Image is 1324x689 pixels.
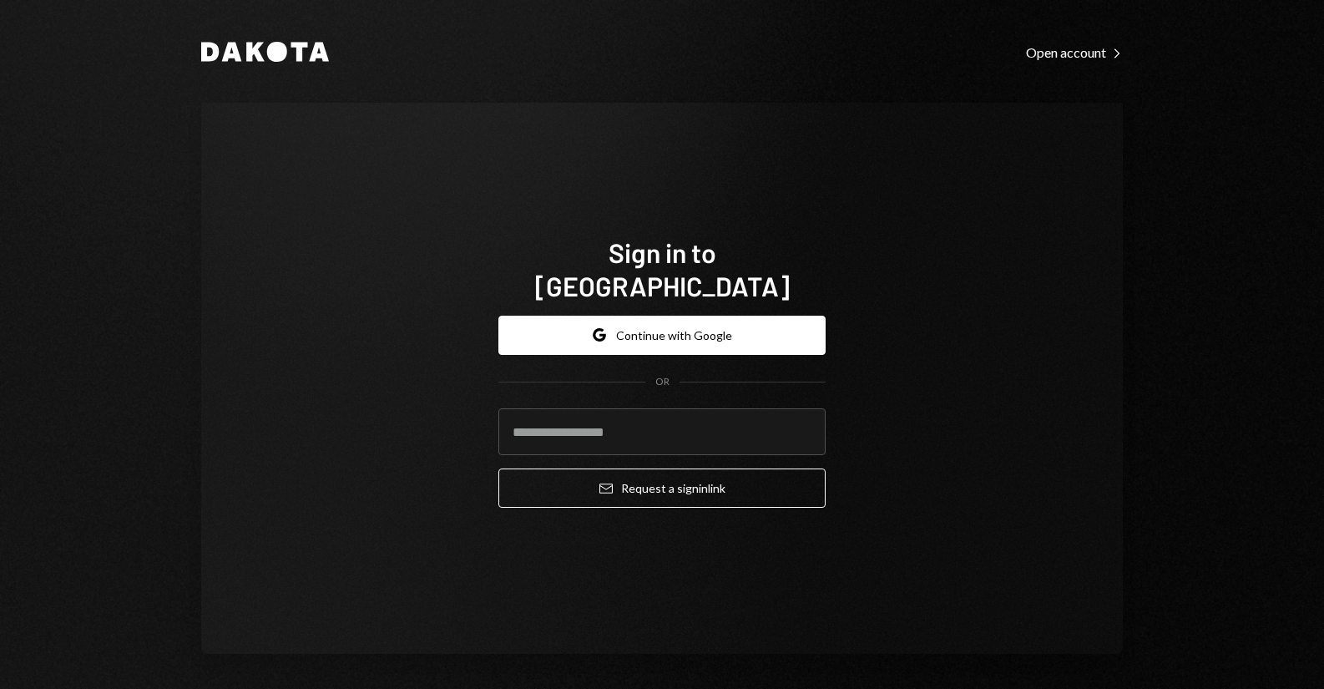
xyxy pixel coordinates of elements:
[655,375,670,389] div: OR
[498,236,826,302] h1: Sign in to [GEOGRAPHIC_DATA]
[498,469,826,508] button: Request a signinlink
[498,316,826,355] button: Continue with Google
[1026,44,1123,61] div: Open account
[1026,43,1123,61] a: Open account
